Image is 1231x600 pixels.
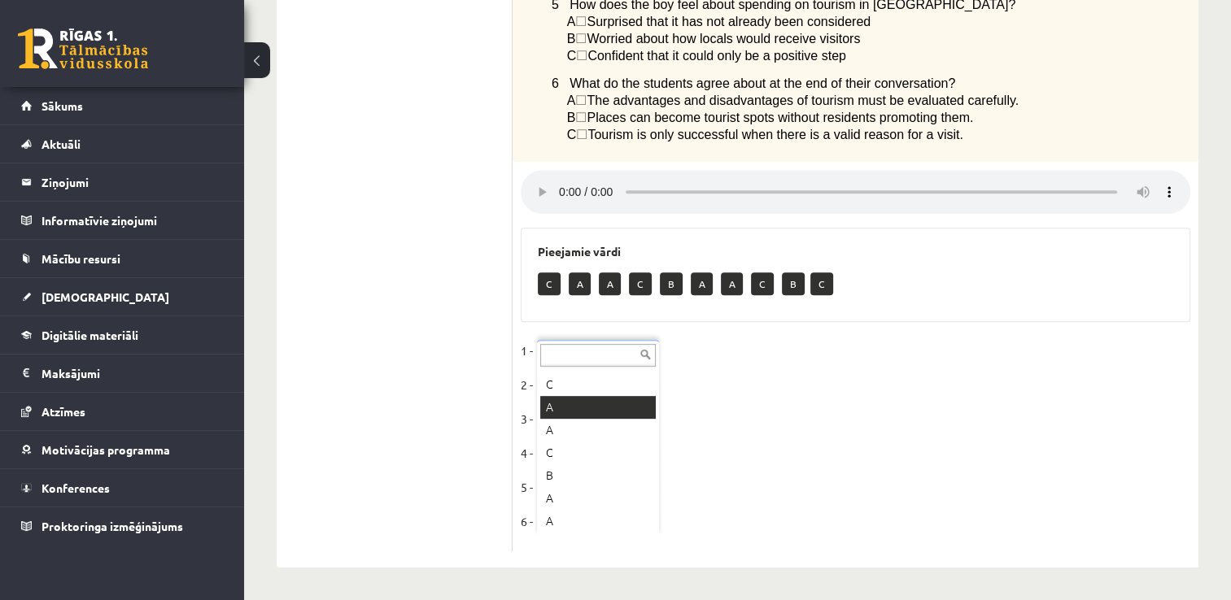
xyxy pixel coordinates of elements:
div: C [540,373,656,396]
div: A [540,510,656,533]
div: A [540,396,656,419]
div: A [540,487,656,510]
div: B [540,464,656,487]
div: A [540,419,656,441]
div: C [540,441,656,464]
